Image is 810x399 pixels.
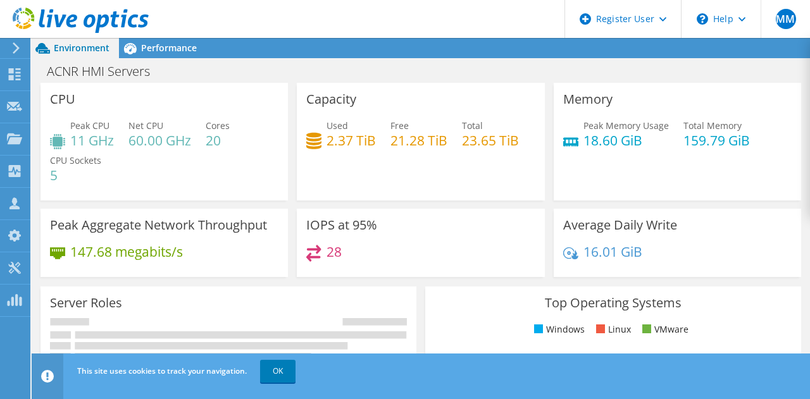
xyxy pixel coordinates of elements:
li: Linux [593,322,631,336]
span: Performance [141,42,197,54]
h4: 5 [50,168,101,182]
span: Peak Memory Usage [583,120,669,132]
h4: 60.00 GHz [128,133,191,147]
h4: 21.28 TiB [390,133,447,147]
span: Used [327,120,348,132]
h4: 147.68 megabits/s [70,245,183,259]
h3: Memory [563,92,613,106]
span: Cores [206,120,230,132]
h4: 11 GHz [70,133,114,147]
span: MM [776,9,796,29]
h4: 16.01 GiB [583,245,642,259]
h1: ACNR HMI Servers [41,64,170,78]
h4: 28 [327,245,342,259]
h4: 20 [206,133,230,147]
h3: CPU [50,92,75,106]
span: CPU Sockets [50,154,101,166]
li: VMware [639,322,688,336]
li: Windows [531,322,585,336]
span: This site uses cookies to track your navigation. [77,365,247,376]
h3: Peak Aggregate Network Throughput [50,218,267,232]
span: Peak CPU [70,120,109,132]
h4: 159.79 GiB [683,133,750,147]
span: Total Memory [683,120,742,132]
svg: \n [697,13,708,25]
h4: 23.65 TiB [462,133,519,147]
h4: 18.60 GiB [583,133,669,147]
span: Net CPU [128,120,163,132]
span: Free [390,120,409,132]
h3: Capacity [306,92,356,106]
a: OK [260,360,296,383]
h3: Top Operating Systems [435,296,792,310]
h3: Average Daily Write [563,218,677,232]
span: Environment [54,42,109,54]
h4: 2.37 TiB [327,133,376,147]
h3: Server Roles [50,296,122,310]
span: Total [462,120,483,132]
h3: IOPS at 95% [306,218,377,232]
